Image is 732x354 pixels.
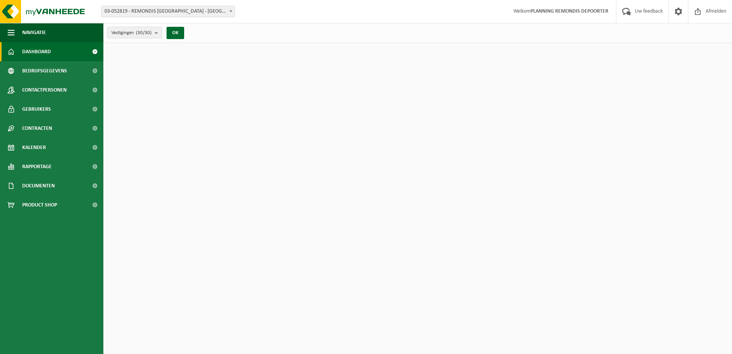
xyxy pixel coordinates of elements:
[22,138,46,157] span: Kalender
[167,27,184,39] button: OK
[22,80,67,100] span: Contactpersonen
[22,119,52,138] span: Contracten
[111,27,152,39] span: Vestigingen
[22,100,51,119] span: Gebruikers
[136,30,152,35] count: (30/30)
[22,195,57,215] span: Product Shop
[22,23,46,42] span: Navigatie
[22,61,67,80] span: Bedrijfsgegevens
[22,42,51,61] span: Dashboard
[531,8,608,14] strong: PLANNING REMONDIS DEPOORTER
[22,176,55,195] span: Documenten
[107,27,162,38] button: Vestigingen(30/30)
[22,157,52,176] span: Rapportage
[101,6,235,17] span: 03-052819 - REMONDIS WEST-VLAANDEREN - OOSTENDE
